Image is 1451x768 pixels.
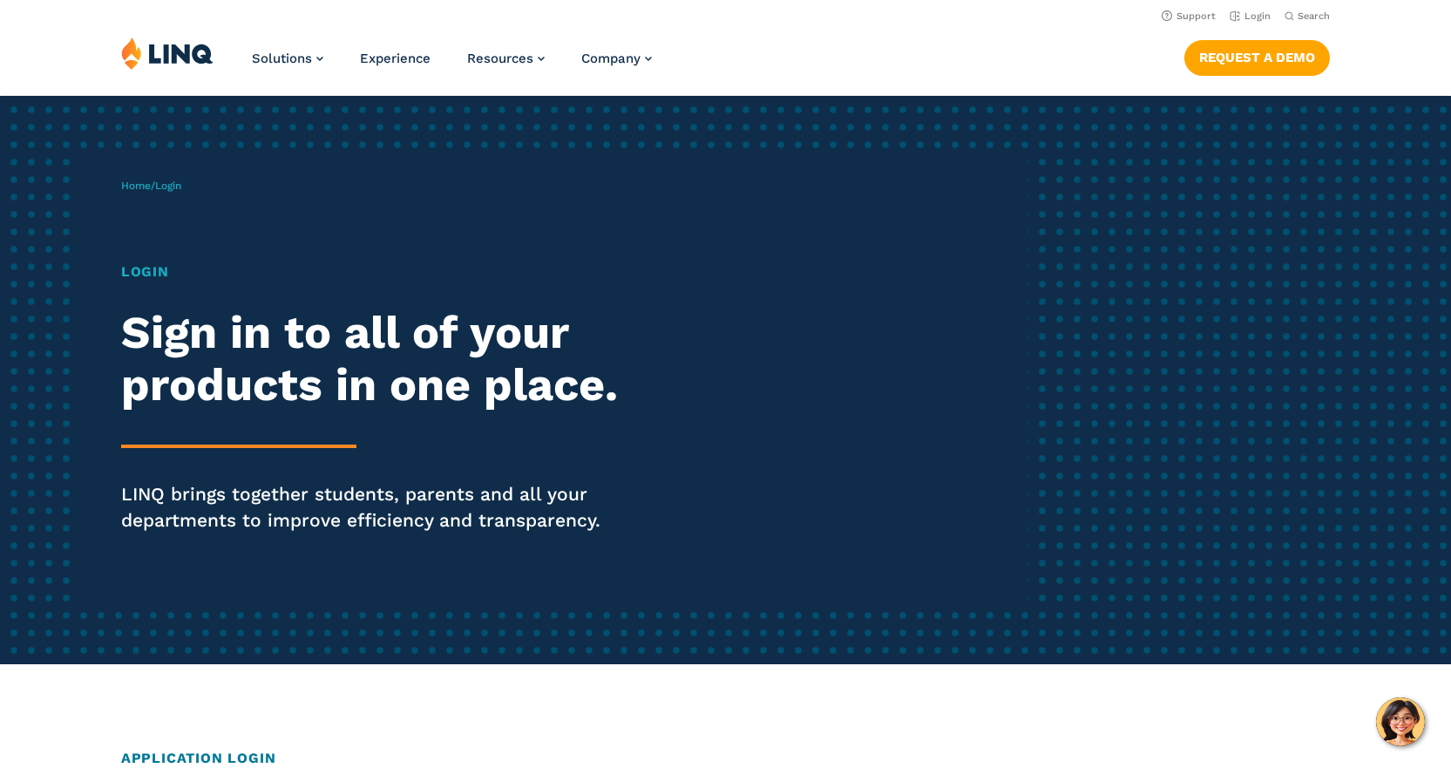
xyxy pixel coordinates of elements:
p: LINQ brings together students, parents and all your departments to improve efficiency and transpa... [121,481,680,534]
span: Resources [467,51,533,66]
button: Hello, have a question? Let’s chat. [1376,697,1425,746]
a: Resources [467,51,545,66]
span: Company [581,51,641,66]
a: Request a Demo [1184,40,1330,75]
span: Login [155,180,181,192]
a: Solutions [252,51,323,66]
span: / [121,180,181,192]
a: Login [1230,10,1271,22]
h1: Login [121,262,680,282]
span: Search [1298,10,1330,22]
a: Experience [360,51,431,66]
button: Open Search Bar [1285,10,1330,23]
img: LINQ | K‑12 Software [121,37,214,70]
a: Home [121,180,151,192]
a: Company [581,51,652,66]
nav: Button Navigation [1184,37,1330,75]
nav: Primary Navigation [252,37,652,94]
a: Support [1162,10,1216,22]
h2: Sign in to all of your products in one place. [121,307,680,411]
span: Solutions [252,51,312,66]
